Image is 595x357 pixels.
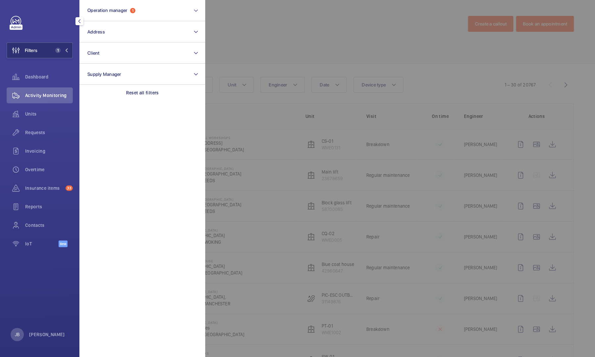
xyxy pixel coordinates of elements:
[25,222,73,229] span: Contacts
[25,166,73,173] span: Overtime
[25,92,73,99] span: Activity Monitoring
[66,185,73,191] span: 33
[29,331,65,338] p: [PERSON_NAME]
[25,148,73,154] span: Invoicing
[59,240,68,247] span: Beta
[25,111,73,117] span: Units
[25,203,73,210] span: Reports
[25,74,73,80] span: Dashboard
[25,47,37,54] span: Filters
[55,48,61,53] span: 1
[15,331,20,338] p: JB
[25,129,73,136] span: Requests
[25,240,59,247] span: IoT
[7,42,73,58] button: Filters1
[25,185,63,191] span: Insurance items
